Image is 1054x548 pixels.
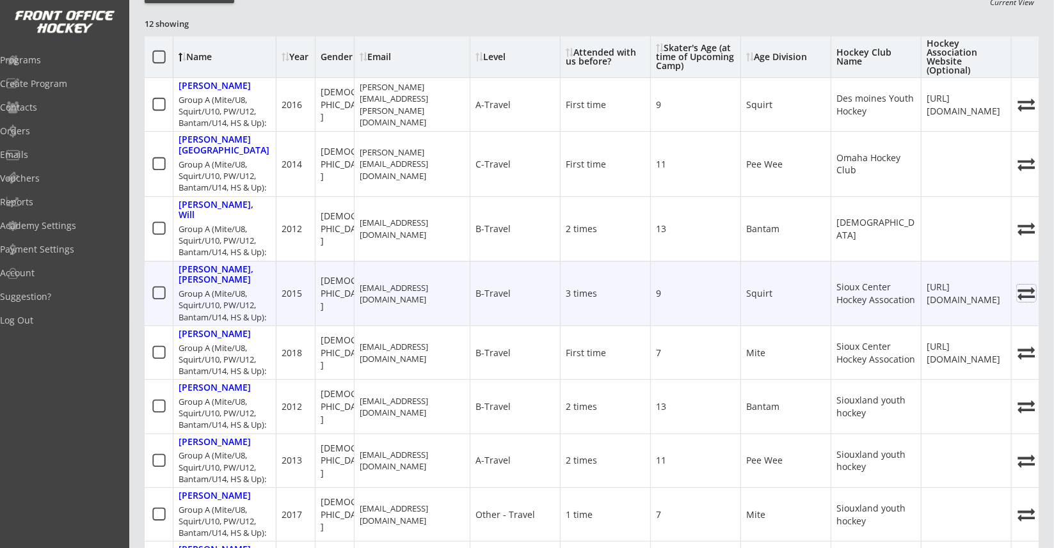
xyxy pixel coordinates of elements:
div: 2017 [282,508,302,521]
div: 7 [656,508,661,521]
div: [PERSON_NAME] [179,437,251,448]
div: Siouxland youth hockey [836,394,916,419]
div: [PERSON_NAME] [179,81,251,91]
div: Omaha Hockey Club [836,152,916,176]
div: 12 showing [145,18,237,29]
div: [DEMOGRAPHIC_DATA] [321,496,370,533]
div: 2 times [566,454,597,467]
div: Hockey Club Name [836,48,916,66]
div: 9 [656,98,661,111]
div: [PERSON_NAME][EMAIL_ADDRESS][DOMAIN_NAME] [360,146,465,182]
button: Move player [1017,398,1036,415]
div: 13 [656,400,666,413]
div: B-Travel [475,400,511,413]
div: [EMAIL_ADDRESS][DOMAIN_NAME] [360,395,465,418]
div: A-Travel [475,454,511,467]
div: 11 [656,158,666,171]
div: Bantam [746,400,779,413]
div: 13 [656,223,666,235]
div: [PERSON_NAME], [PERSON_NAME] [179,264,271,286]
div: 2018 [282,347,302,359]
div: First time [566,347,606,359]
div: Pee Wee [746,454,783,467]
div: 2016 [282,98,302,111]
div: [EMAIL_ADDRESS][DOMAIN_NAME] [360,217,465,240]
div: [DEMOGRAPHIC_DATA] [321,274,370,312]
div: Level [475,52,555,61]
div: [DEMOGRAPHIC_DATA] [321,334,370,372]
button: Move player [1017,96,1036,113]
div: [PERSON_NAME][GEOGRAPHIC_DATA] [179,134,271,156]
div: [DEMOGRAPHIC_DATA] [321,145,370,183]
div: C-Travel [475,158,511,171]
div: Email [360,52,465,61]
div: Group A (Mite/U8, Squirt/U10, PW/U12, Bantam/U14, HS & Up): [179,450,271,485]
div: [EMAIL_ADDRESS][DOMAIN_NAME] [360,341,465,364]
div: [URL][DOMAIN_NAME] [927,340,1006,365]
button: Move player [1017,344,1036,361]
div: 2 times [566,400,597,413]
div: 1 time [566,508,593,521]
div: [PERSON_NAME] [179,329,251,340]
div: B-Travel [475,287,511,300]
div: 2 times [566,223,597,235]
div: [DEMOGRAPHIC_DATA] [836,216,916,241]
div: 3 times [566,287,597,300]
div: [DEMOGRAPHIC_DATA] [321,210,370,247]
button: Move player [1017,452,1036,469]
div: Sioux Center Hockey Assocation [836,340,916,365]
div: [PERSON_NAME] [179,490,251,501]
div: Hockey Association Website (Optional) [927,39,1006,75]
div: [EMAIL_ADDRESS][DOMAIN_NAME] [360,503,465,526]
div: Group A (Mite/U8, Squirt/U10, PW/U12, Bantam/U14, HS & Up): [179,396,271,431]
div: [EMAIL_ADDRESS][DOMAIN_NAME] [360,449,465,472]
div: Group A (Mite/U8, Squirt/U10, PW/U12, Bantam/U14, HS & Up): [179,288,271,323]
div: Name [179,52,283,61]
div: Gender [321,52,359,61]
div: [PERSON_NAME] [179,382,251,393]
div: 11 [656,454,666,467]
div: Group A (Mite/U8, Squirt/U10, PW/U12, Bantam/U14, HS & Up): [179,342,271,377]
button: Move player [1017,220,1036,237]
div: [DEMOGRAPHIC_DATA] [321,442,370,480]
div: Skater's Age (at time of Upcoming Camp) [656,43,735,70]
img: FOH%20White%20Logo%20Transparent.png [14,10,115,34]
div: [URL][DOMAIN_NAME] [927,281,1006,306]
button: Move player [1017,155,1036,173]
div: Des moines Youth Hockey [836,92,916,117]
div: Siouxland youth hockey [836,448,916,473]
button: Move player [1017,285,1036,302]
div: A-Travel [475,98,511,111]
div: Bantam [746,223,779,235]
div: 2014 [282,158,302,171]
div: Mite [746,347,765,359]
div: Squirt [746,287,772,300]
div: Group A (Mite/U8, Squirt/U10, PW/U12, Bantam/U14, HS & Up): [179,223,271,258]
div: Group A (Mite/U8, Squirt/U10, PW/U12, Bantam/U14, HS & Up): [179,159,271,194]
div: Group A (Mite/U8, Squirt/U10, PW/U12, Bantam/U14, HS & Up): [179,94,271,129]
div: [DEMOGRAPHIC_DATA] [321,388,370,425]
div: [DEMOGRAPHIC_DATA] [321,86,370,123]
div: 2015 [282,287,302,300]
div: Sioux Center Hockey Assocation [836,281,916,306]
div: [PERSON_NAME][EMAIL_ADDRESS][PERSON_NAME][DOMAIN_NAME] [360,81,465,128]
div: Squirt [746,98,772,111]
div: Attended with us before? [566,48,645,66]
div: Mite [746,508,765,521]
div: 2012 [282,400,302,413]
div: First time [566,98,606,111]
div: Age Division [746,52,807,61]
div: 9 [656,287,661,300]
div: Pee Wee [746,158,783,171]
div: Siouxland youth hockey [836,502,916,527]
div: Year [282,52,314,61]
div: 2013 [282,454,302,467]
div: 2012 [282,223,302,235]
div: First time [566,158,606,171]
div: [EMAIL_ADDRESS][DOMAIN_NAME] [360,282,465,305]
div: [PERSON_NAME], Will [179,200,271,221]
div: B-Travel [475,223,511,235]
div: Group A (Mite/U8, Squirt/U10, PW/U12, Bantam/U14, HS & Up): [179,504,271,539]
button: Move player [1017,506,1036,523]
div: B-Travel [475,347,511,359]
